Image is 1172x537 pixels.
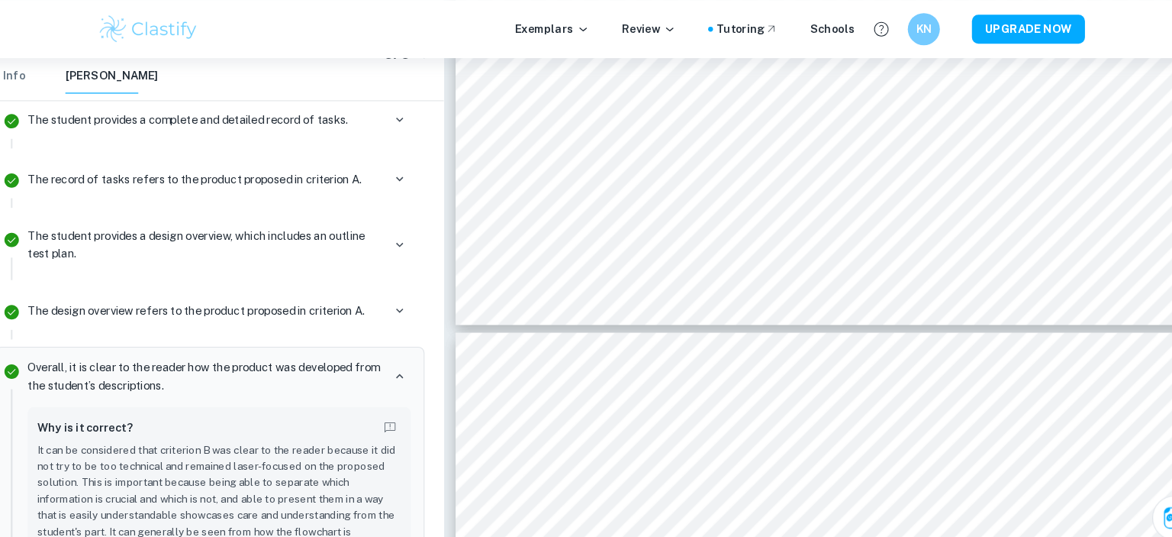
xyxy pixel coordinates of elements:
[50,105,355,121] p: The student provides a complete and detailed record of tasks.
[50,215,387,249] p: The student provides a design overview, which includes an outline test plan.
[25,287,43,306] svg: Correct
[514,19,584,36] p: Exemplars
[887,12,918,43] button: KN
[25,344,43,362] svg: Correct
[894,19,912,36] h6: KN
[1120,471,1163,514] button: Ask Clai
[59,420,405,529] p: It can be considered that criterion B was clear to the reader because it did not try to be too te...
[116,12,213,43] img: Clastify logo
[384,396,405,417] button: Report mistake/confusion
[948,14,1056,41] button: UPGRADE NOW
[85,55,174,89] button: [PERSON_NAME]
[25,105,43,124] svg: Correct
[794,19,837,36] a: Schools
[50,341,387,374] p: Overall, it is clear to the reader how the product was developed from the student’s descriptions.
[615,19,667,36] p: Review
[18,55,55,89] button: Info
[705,19,764,36] a: Tutoring
[849,15,875,40] button: Help and Feedback
[59,398,150,415] h6: Why is it correct?
[50,286,371,303] p: The design overview refers to the product proposed in criterion A.
[25,162,43,180] svg: Correct
[25,218,43,237] svg: Correct
[50,161,368,178] p: The record of tasks refers to the product proposed in criterion A.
